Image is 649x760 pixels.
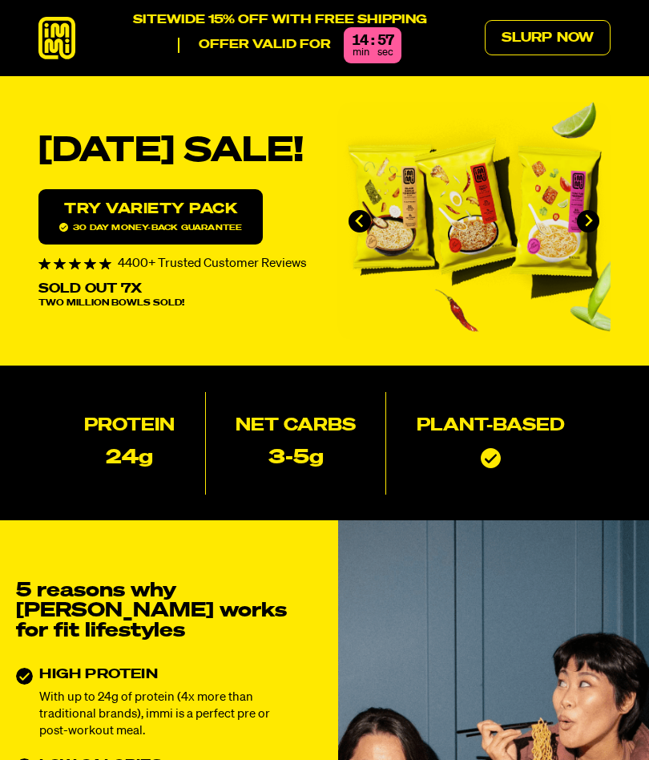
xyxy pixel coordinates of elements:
a: Try variety Pack30 day money-back guarantee [38,189,263,245]
a: Slurp Now [485,20,611,55]
button: Go to last slide [349,210,371,232]
p: SITEWIDE 15% OFF WITH FREE SHIPPING [133,13,427,27]
h2: Protein [84,418,175,435]
span: Two Million Bowls Sold! [38,299,184,308]
div: 14 [352,34,368,49]
span: sec [377,47,393,58]
button: Next slide [577,210,599,232]
p: Offer valid for [178,38,331,52]
p: 3-5g [268,448,324,469]
span: min [353,47,369,58]
h2: Net Carbs [236,418,356,435]
p: 24g [106,448,153,469]
h1: [DATE] SALE! [38,135,312,169]
h2: 5 reasons why [PERSON_NAME] works for fit lifestyles [16,581,295,641]
span: 30 day money-back guarantee [59,223,242,232]
p: Sold Out 7X [38,283,142,296]
div: 57 [377,34,393,49]
h2: Plant-based [417,418,565,435]
div: : [371,34,374,49]
div: 4400+ Trusted Customer Reviews [38,257,312,270]
div: immi slideshow [337,102,611,340]
p: With up to 24g of protein (4x more than traditional brands), immi is a perfect pre or post-workou... [39,689,295,740]
h3: HIGH PROTEIN [39,668,295,681]
li: 1 of 4 [337,102,611,340]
